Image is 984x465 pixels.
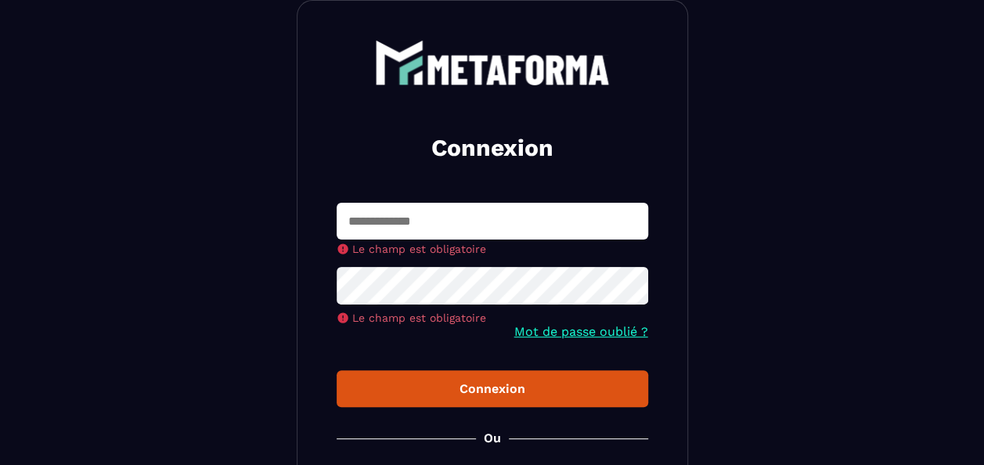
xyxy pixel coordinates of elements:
h2: Connexion [355,132,629,164]
span: Le champ est obligatoire [352,312,486,324]
div: Connexion [349,381,636,396]
p: Ou [484,431,501,445]
span: Le champ est obligatoire [352,243,486,255]
a: Mot de passe oublié ? [514,324,648,339]
button: Connexion [337,370,648,407]
a: logo [337,40,648,85]
img: logo [375,40,610,85]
